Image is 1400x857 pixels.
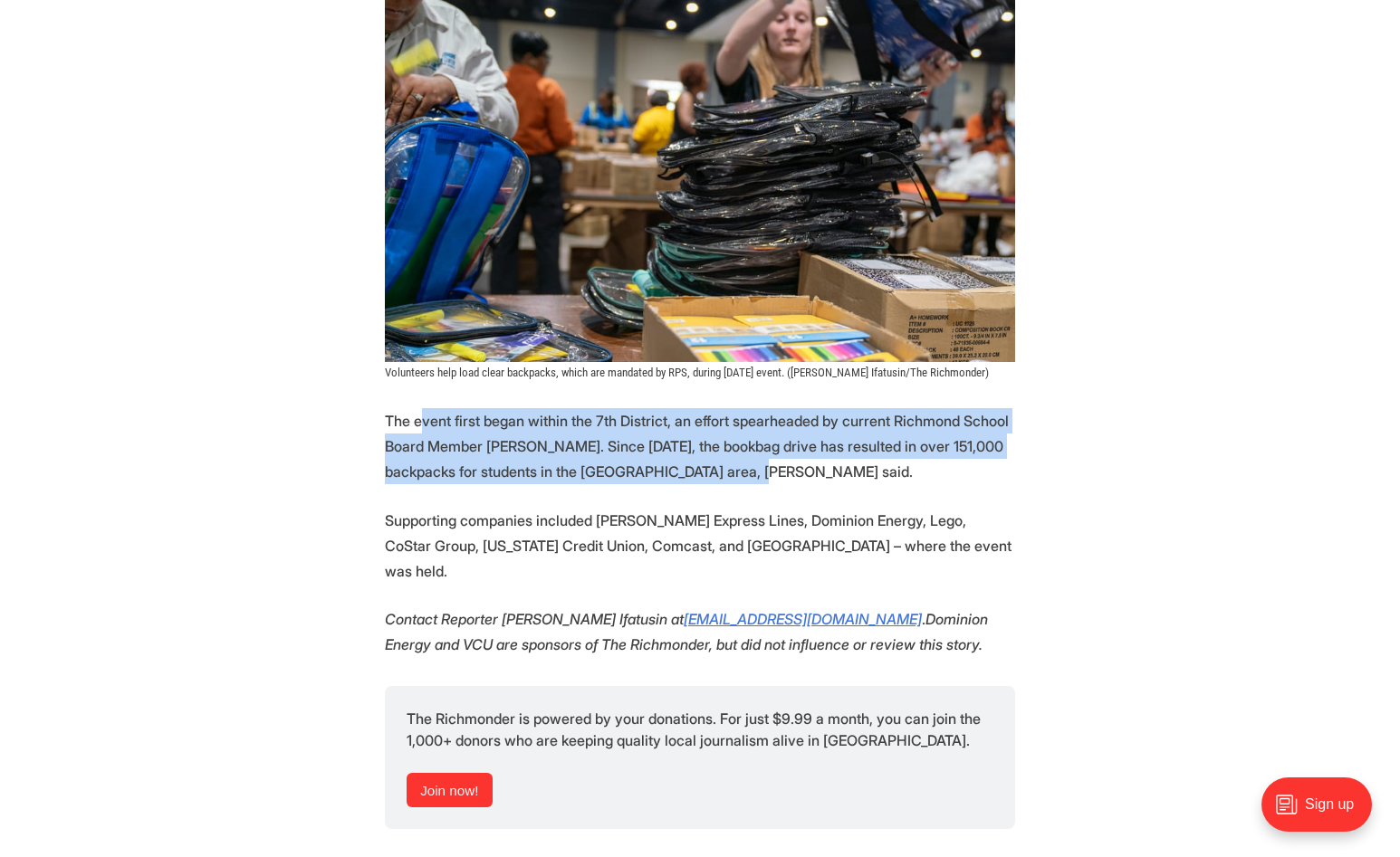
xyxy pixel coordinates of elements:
[1246,768,1400,857] iframe: portal-trigger
[407,709,984,749] span: The Richmonder is powered by your donations. For just $9.99 a month, you can join the 1,000+ dono...
[385,508,1015,584] p: Supporting companies included [PERSON_NAME] Express Lines, Dominion Energy, Lego, CoStar Group, [...
[385,606,1015,657] p: .
[385,610,684,628] em: Contact Reporter [PERSON_NAME] Ifatusin at
[385,408,1015,484] p: The event first began within the 7th District, an effort spearheaded by current Richmond School B...
[684,610,922,628] a: [EMAIL_ADDRESS][DOMAIN_NAME]
[385,366,989,379] span: Volunteers help load clear backpacks, which are mandated by RPS, during [DATE] event. ([PERSON_NA...
[407,773,493,807] a: Join now!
